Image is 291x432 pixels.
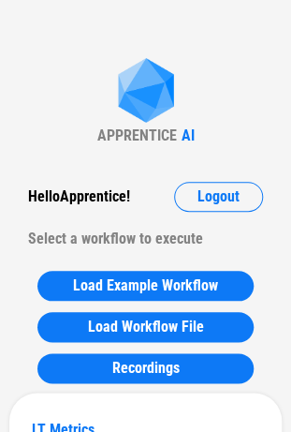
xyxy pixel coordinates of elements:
button: Logout [174,182,263,212]
button: Load Example Workflow [37,271,254,301]
div: Hello Apprentice ! [28,182,130,212]
div: Select a workflow to execute [28,224,263,254]
span: Load Workflow File [88,320,204,335]
span: Load Example Workflow [73,278,218,293]
button: Recordings [37,353,254,383]
img: Apprentice AI [109,58,183,127]
span: Recordings [112,361,180,376]
span: Logout [197,189,240,204]
div: APPRENTICE [97,127,177,144]
div: AI [182,127,195,144]
button: Load Workflow File [37,312,254,342]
